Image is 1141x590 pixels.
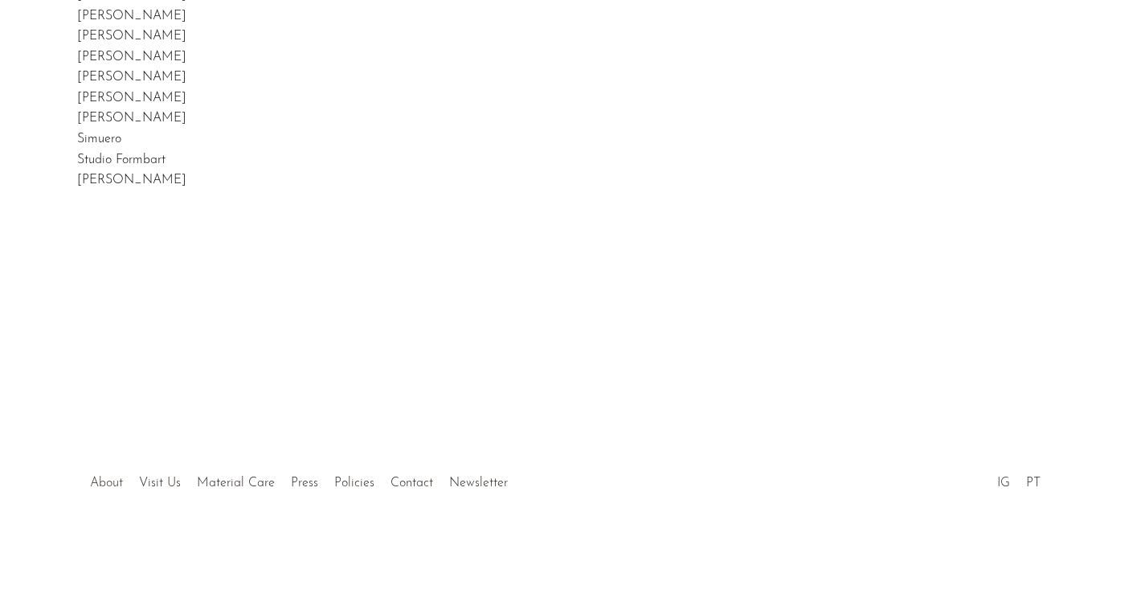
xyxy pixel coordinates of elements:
a: [PERSON_NAME] [77,174,186,186]
a: IG [997,477,1010,490]
a: Contact [391,477,433,490]
a: Simuero [77,133,121,145]
a: [PERSON_NAME] [77,10,186,23]
a: Visit Us [139,477,181,490]
ul: Quick links [82,464,516,494]
a: [PERSON_NAME] [77,51,186,64]
a: Studio Formbart [77,154,166,166]
a: Press [291,477,318,490]
a: Material Care [197,477,275,490]
ul: Social Medias [989,464,1049,494]
a: About [90,477,123,490]
a: [PERSON_NAME] [77,112,186,125]
a: [PERSON_NAME] [77,30,186,43]
a: Policies [334,477,374,490]
a: [PERSON_NAME] [77,92,186,104]
a: [PERSON_NAME] [77,71,186,84]
a: PT [1026,477,1041,490]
